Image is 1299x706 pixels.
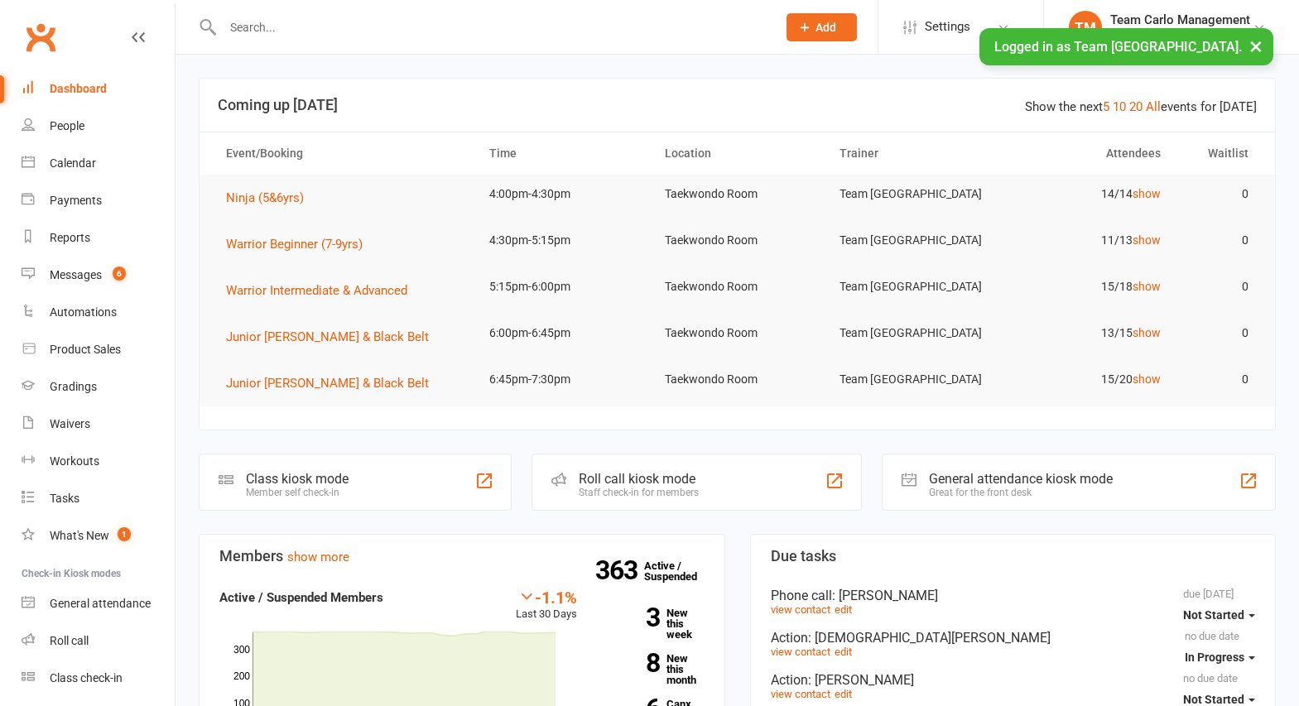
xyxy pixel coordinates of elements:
span: Not Started [1183,608,1244,622]
th: Waitlist [1176,132,1263,175]
span: Logged in as Team [GEOGRAPHIC_DATA]. [994,39,1242,55]
a: show [1133,326,1161,339]
div: Class check-in [50,671,123,684]
a: People [22,108,175,145]
button: Junior [PERSON_NAME] & Black Belt [226,373,440,393]
input: Search... [218,16,765,39]
div: Class kiosk mode [246,471,349,487]
a: view contact [771,688,830,700]
span: Ninja (5&6yrs) [226,190,304,205]
a: 3New this week [602,608,705,640]
h3: Coming up [DATE] [218,97,1257,113]
a: 10 [1113,99,1126,114]
span: Settings [925,8,970,46]
a: Payments [22,182,175,219]
td: Team [GEOGRAPHIC_DATA] [825,314,1000,353]
a: edit [835,646,852,658]
th: Location [650,132,825,175]
div: Calendar [50,156,96,170]
span: Not Started [1183,693,1244,706]
a: 8New this month [602,653,705,685]
span: 6 [113,267,126,281]
div: Waivers [50,417,90,430]
a: What's New1 [22,517,175,555]
a: show [1133,233,1161,247]
span: 1 [118,527,131,541]
td: 15/18 [1000,267,1176,306]
td: Taekwondo Room [650,314,825,353]
th: Time [474,132,650,175]
a: General attendance kiosk mode [22,585,175,622]
div: Member self check-in [246,487,349,498]
a: Workouts [22,443,175,480]
div: Roll call kiosk mode [579,471,699,487]
span: In Progress [1185,651,1244,664]
span: : [DEMOGRAPHIC_DATA][PERSON_NAME] [808,630,1051,646]
td: Taekwondo Room [650,221,825,260]
a: Messages 6 [22,257,175,294]
span: : [PERSON_NAME] [808,672,914,688]
td: 11/13 [1000,221,1176,260]
strong: 8 [602,651,660,675]
td: 0 [1176,267,1263,306]
a: view contact [771,646,830,658]
td: Team [GEOGRAPHIC_DATA] [825,267,1000,306]
td: 6:00pm-6:45pm [474,314,650,353]
strong: Active / Suspended Members [219,590,383,605]
h3: Members [219,548,705,564]
div: Great for the front desk [929,487,1113,498]
button: × [1241,28,1271,64]
div: Staff check-in for members [579,487,699,498]
div: TM [1069,11,1102,44]
strong: 3 [602,605,660,630]
span: Junior [PERSON_NAME] & Black Belt [226,376,429,391]
td: 0 [1176,175,1263,214]
a: Roll call [22,622,175,660]
div: General attendance [50,597,151,610]
td: 4:00pm-4:30pm [474,175,650,214]
a: All [1146,99,1161,114]
div: Phone call [771,588,1256,603]
div: Dashboard [50,82,107,95]
span: Add [815,21,836,34]
button: Warrior Intermediate & Advanced [226,281,419,300]
td: 13/15 [1000,314,1176,353]
div: -1.1% [516,588,577,606]
a: 5 [1103,99,1109,114]
button: Warrior Beginner (7-9yrs) [226,234,374,254]
div: Roll call [50,634,89,647]
a: Waivers [22,406,175,443]
a: Calendar [22,145,175,182]
button: In Progress [1185,642,1255,672]
div: Automations [50,305,117,319]
div: Last 30 Days [516,588,577,623]
div: What's New [50,529,109,542]
button: Not Started [1183,600,1255,630]
div: Team [GEOGRAPHIC_DATA] [1110,27,1253,42]
div: Action [771,630,1256,646]
h3: Due tasks [771,548,1256,564]
strong: 363 [595,558,644,583]
a: Clubworx [20,17,61,58]
th: Trainer [825,132,1000,175]
td: Taekwondo Room [650,360,825,399]
div: Show the next events for [DATE] [1025,97,1257,117]
a: show [1133,280,1161,293]
td: 4:30pm-5:15pm [474,221,650,260]
div: Gradings [50,380,97,393]
td: Team [GEOGRAPHIC_DATA] [825,360,1000,399]
button: Add [787,13,857,41]
td: Taekwondo Room [650,175,825,214]
td: 0 [1176,221,1263,260]
div: Payments [50,194,102,207]
td: 0 [1176,314,1263,353]
a: Reports [22,219,175,257]
a: show [1133,372,1161,386]
div: Tasks [50,492,79,505]
span: : [PERSON_NAME] [832,588,938,603]
a: view contact [771,603,830,616]
a: Gradings [22,368,175,406]
a: Dashboard [22,70,175,108]
a: Class kiosk mode [22,660,175,697]
td: 5:15pm-6:00pm [474,267,650,306]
